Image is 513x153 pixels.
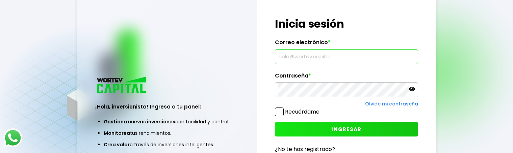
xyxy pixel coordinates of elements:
[331,126,361,133] span: INGRESAR
[275,72,418,83] label: Contraseña
[275,16,418,32] h1: Inicia sesión
[365,100,418,107] a: Olvidé mi contraseña
[285,108,319,116] label: Recuérdame
[3,128,22,147] img: logos_whatsapp-icon.242b2217.svg
[275,39,418,49] label: Correo electrónico
[104,141,130,148] span: Crea valor
[95,103,239,111] h3: ¡Hola, inversionista! Ingresa a tu panel:
[104,130,130,136] span: Monitorea
[104,127,230,139] li: tus rendimientos.
[95,76,149,96] img: logo_wortev_capital
[104,116,230,127] li: con facilidad y control.
[278,50,415,64] input: hola@wortev.capital
[104,139,230,150] li: a través de inversiones inteligentes.
[104,118,175,125] span: Gestiona nuevas inversiones
[275,122,418,136] button: INGRESAR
